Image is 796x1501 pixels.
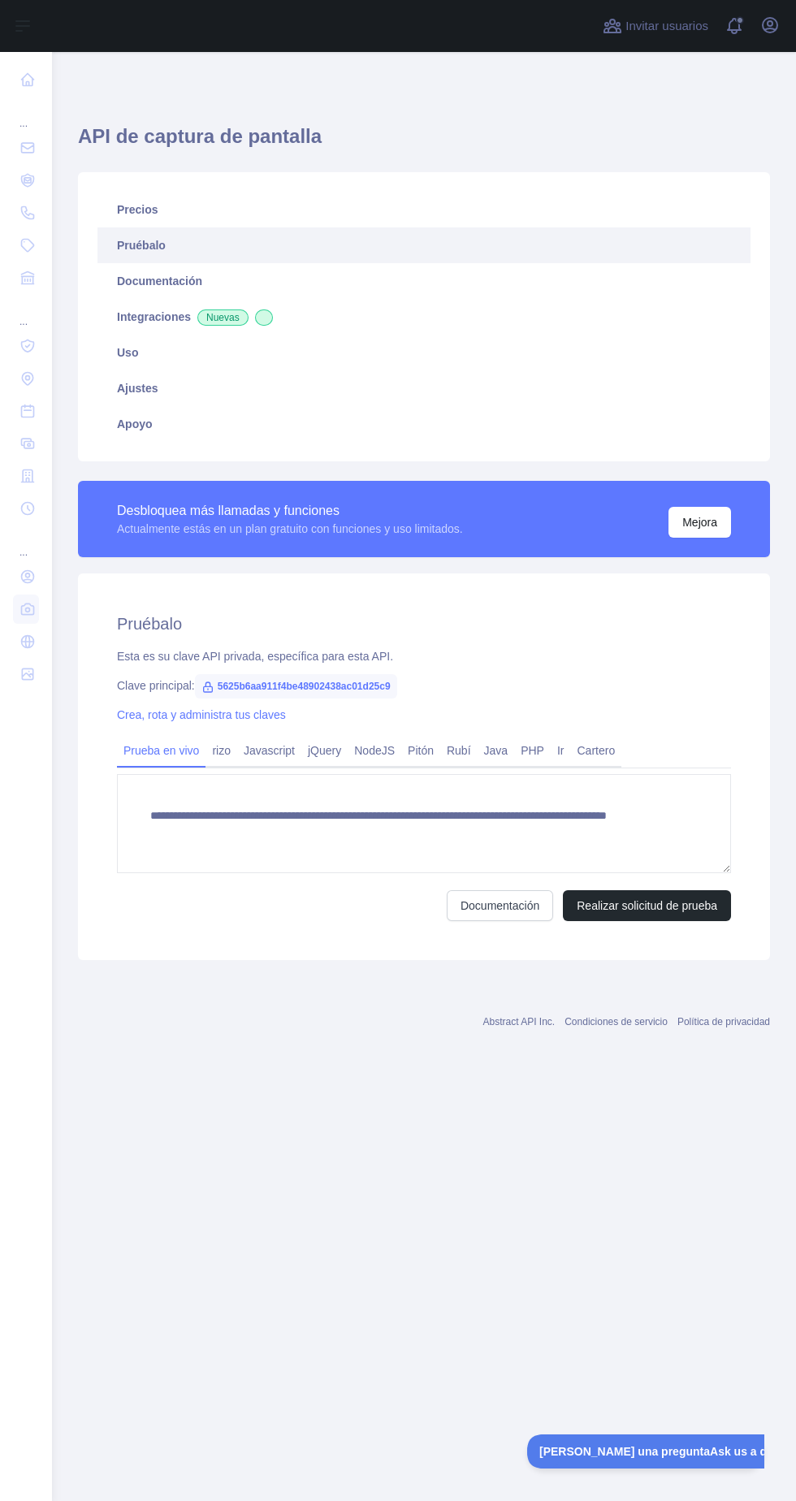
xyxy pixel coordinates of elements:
[668,507,731,538] button: Mejora
[19,316,28,327] font: ...
[117,346,138,359] font: Uso
[123,744,199,757] font: Prueba en vivo
[682,516,717,529] font: Mejora
[117,310,191,323] font: Integraciones
[577,899,717,912] font: Realizar solicitud de prueba
[408,744,434,757] font: Pitón
[212,744,231,757] font: rizo
[97,370,751,406] a: Ajustes
[354,744,395,757] font: NodeJS
[557,744,565,757] font: Ir
[599,13,712,39] button: Invitar usuarios
[577,744,615,757] font: Cartero
[482,1016,555,1027] a: Abstract API Inc.
[97,299,751,335] a: IntegracionesNuevas
[447,744,471,757] font: Rubí
[97,406,751,442] a: Apoyo
[19,118,28,129] font: ...
[78,125,322,147] font: API de captura de pantalla
[97,263,751,299] a: Documentación
[461,899,539,912] font: Documentación
[117,650,393,663] font: Esta es su clave API privada, específica para esta API.
[19,547,28,558] font: ...
[218,681,391,692] font: 5625b6aa911f4be48902438ac01d25c9
[117,239,166,252] font: Pruébalo
[117,203,158,216] font: Precios
[117,504,340,517] font: Desbloquea más llamadas y funciones
[117,417,153,430] font: Apoyo
[117,615,182,633] font: Pruébalo
[117,679,195,692] font: Clave principal:
[117,708,286,721] a: Crea, rota y administra tus claves
[447,890,553,921] a: Documentación
[484,744,508,757] font: Java
[308,744,341,757] font: jQuery
[117,382,158,395] font: Ajustes
[521,744,544,757] font: PHP
[117,522,463,535] font: Actualmente estás en un plan gratuito con funciones y uso limitados.
[97,192,751,227] a: Precios
[97,227,751,263] a: Pruébalo
[117,275,202,288] font: Documentación
[244,744,295,757] font: Javascript
[527,1434,764,1469] iframe: Activar/desactivar soporte al cliente
[97,335,751,370] a: Uso
[563,890,731,921] button: Realizar solicitud de prueba
[625,19,708,32] font: Invitar usuarios
[206,312,240,323] font: Nuevas
[565,1016,668,1027] a: Condiciones de servicio
[677,1016,770,1027] a: Política de privacidad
